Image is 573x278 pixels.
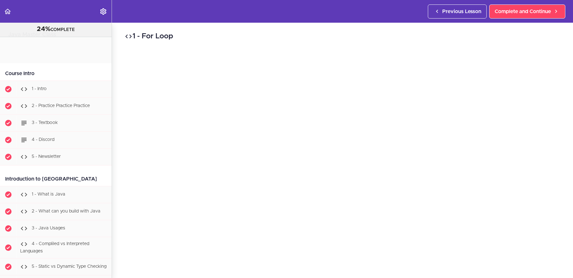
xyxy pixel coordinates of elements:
[428,4,487,19] a: Previous Lesson
[4,8,12,15] svg: Back to course curriculum
[8,25,104,34] div: COMPLETE
[495,8,551,15] span: Complete and Continue
[20,242,89,253] span: 4 - Compliled vs Interpreted Languages
[32,87,47,91] span: 1 - Intro
[32,154,61,159] span: 5 - Newsletter
[442,8,481,15] span: Previous Lesson
[37,26,51,32] span: 24%
[32,137,54,142] span: 4 - Discord
[99,8,107,15] svg: Settings Menu
[32,104,90,108] span: 2 - Practice Practice Practice
[32,209,100,213] span: 2 - What can you build with Java
[32,226,65,230] span: 3 - Java Usages
[32,120,58,125] span: 3 - Textbook
[125,31,560,42] h2: 1 - For Loop
[489,4,565,19] a: Complete and Continue
[32,192,65,197] span: 1 - What is Java
[32,264,106,269] span: 5 - Static vs Dynamic Type Checking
